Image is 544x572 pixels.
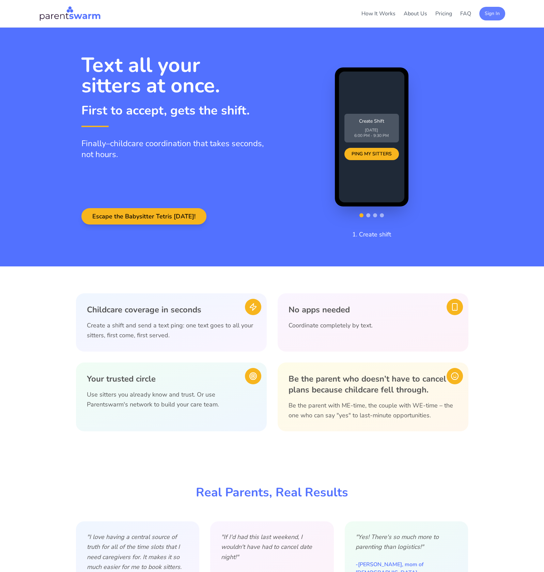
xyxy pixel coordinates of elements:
[81,213,206,220] a: Escape the Babysitter Tetris [DATE]!
[221,532,323,562] p: "If I'd had this last weekend, I wouldn't have had to cancel date night!"
[39,5,101,22] img: Parentswarm Logo
[404,10,427,17] a: About Us
[435,10,452,17] a: Pricing
[87,373,256,384] h3: Your trusted circle
[87,390,256,410] p: Use sitters you already know and trust. Or use Parentswarm's network to build your care team.
[352,230,391,239] p: 1. Create shift
[289,373,457,395] h3: Be the parent who doesn’t have to cancel plans because childcare fell through.
[39,486,505,499] h2: Real Parents, Real Results
[87,304,256,315] h3: Childcare coverage in seconds
[479,7,505,20] button: Sign In
[289,304,457,315] h3: No apps needed
[460,10,471,17] a: FAQ
[344,148,399,160] div: PING MY SITTERS
[356,532,457,552] p: "Yes! There's so much more to parenting than logistics!"
[348,118,395,125] p: Create Shift
[348,127,395,133] p: [DATE]
[479,10,505,17] a: Sign In
[289,321,457,330] p: Coordinate completely by text.
[87,321,256,341] p: Create a shift and send a text ping: one text goes to all your sitters, first come, first served.
[348,133,395,138] p: 6:00 PM - 9:30 PM
[289,401,457,421] p: Be the parent with ME-time, the couple with WE-time – the one who can say "yes" to last-minute op...
[81,208,206,225] button: Escape the Babysitter Tetris [DATE]!
[361,10,395,17] a: How It Works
